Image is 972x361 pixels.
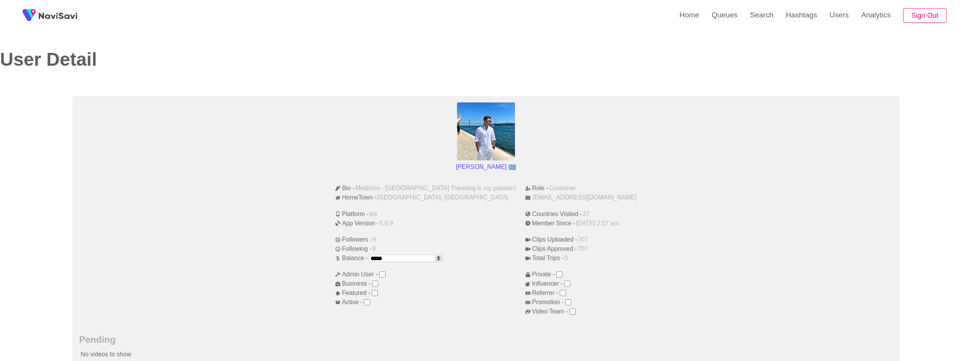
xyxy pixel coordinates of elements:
span: 5.0.9 [379,220,393,227]
span: 9 [372,245,376,252]
span: Following - [335,245,372,252]
span: Role - [525,185,548,192]
img: fireSpot [19,6,39,25]
span: Video Team - [525,308,568,315]
span: App Version - [335,220,379,227]
span: Admin User - [335,271,378,278]
span: 9 [373,236,376,243]
span: Featured - [335,289,370,296]
span: Promotion - [525,299,564,306]
span: Total Trips - [525,255,564,262]
span: Clips Approved - [525,245,577,252]
span: Clips Uploaded - [525,236,577,243]
img: fireSpot [39,12,77,19]
span: 707 [578,236,588,243]
span: Private - [525,271,555,278]
p: [PERSON_NAME] [453,160,519,174]
span: Countries Visited - [525,211,582,218]
span: [GEOGRAPHIC_DATA], [GEOGRAPHIC_DATA] [377,194,508,201]
span: Followers - [335,236,372,243]
button: Sign Out [903,8,947,23]
span: [EMAIL_ADDRESS][DOMAIN_NAME] [533,194,637,201]
span: [DATE] 2:07 am [576,220,619,227]
h2: Pending [79,334,893,345]
span: 707 [578,245,588,252]
span: Platform - [335,211,369,218]
span: Bio - [335,185,355,192]
span: ios [369,211,377,218]
span: HomeTown - [335,194,376,201]
span: Greece flag [508,164,516,170]
span: Member Since - [525,220,575,227]
span: Business - [335,280,370,287]
span: Medicine - [GEOGRAPHIC_DATA] Traveling is my passion! [355,185,516,192]
span: Active - [335,299,362,306]
span: Referrer - [525,289,558,296]
span: Influencer - [525,280,562,287]
span: 37 [583,211,590,218]
span: Balance - [335,255,368,262]
span: 0 [564,255,568,262]
span: Customer [549,185,576,192]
